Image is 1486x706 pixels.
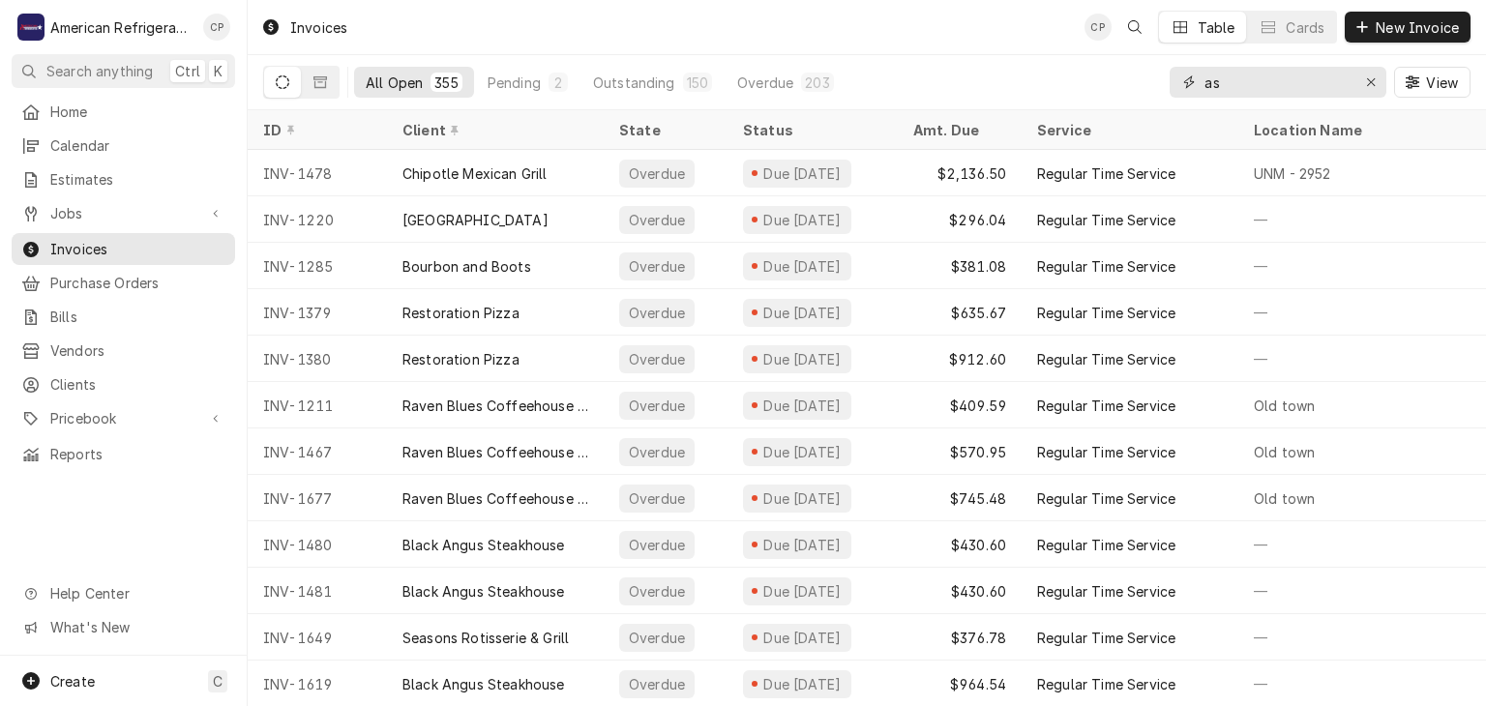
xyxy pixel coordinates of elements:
div: Overdue [737,73,793,93]
div: Regular Time Service [1037,303,1175,323]
div: Overdue [627,535,687,555]
div: Regular Time Service [1037,628,1175,648]
div: Seasons Rotisserie & Grill [402,628,569,648]
div: Amt. Due [913,120,1002,140]
span: Search anything [46,61,153,81]
div: $635.67 [898,289,1022,336]
div: Overdue [627,349,687,369]
span: Home [50,102,225,122]
div: $912.60 [898,336,1022,382]
span: Purchase Orders [50,273,225,293]
div: INV-1379 [248,289,387,336]
a: Go to Pricebook [12,402,235,434]
div: Client [402,120,584,140]
div: American Refrigeration LLC [50,17,193,38]
span: K [214,61,223,81]
div: Regular Time Service [1037,442,1175,462]
div: Overdue [627,628,687,648]
div: Due [DATE] [761,581,844,602]
a: Reports [12,438,235,470]
div: Due [DATE] [761,163,844,184]
div: Due [DATE] [761,442,844,462]
div: $430.60 [898,521,1022,568]
a: Home [12,96,235,128]
div: Due [DATE] [761,256,844,277]
div: Cordel Pyle's Avatar [1085,14,1112,41]
div: Black Angus Steakhouse [402,674,565,694]
span: View [1422,73,1462,93]
div: Overdue [627,674,687,694]
div: Regular Time Service [1037,535,1175,555]
span: Vendors [50,340,225,361]
span: Bills [50,307,225,327]
button: Open search [1119,12,1150,43]
div: CP [1085,14,1112,41]
a: Vendors [12,335,235,367]
div: Pending [488,73,541,93]
div: Chipotle Mexican Grill [402,163,548,184]
div: $296.04 [898,196,1022,243]
div: Bourbon and Boots [402,256,531,277]
span: Clients [50,374,225,395]
a: Go to Help Center [12,577,235,609]
a: Clients [12,368,235,400]
div: Status [743,120,878,140]
div: INV-1649 [248,614,387,661]
div: $745.48 [898,475,1022,521]
div: State [619,120,712,140]
div: INV-1467 [248,428,387,475]
div: Regular Time Service [1037,163,1175,184]
button: Search anythingCtrlK [12,54,235,88]
div: Overdue [627,163,687,184]
div: Due [DATE] [761,303,844,323]
div: INV-1478 [248,150,387,196]
div: $430.60 [898,568,1022,614]
div: Outstanding [593,73,675,93]
div: [GEOGRAPHIC_DATA] [402,210,549,230]
a: Invoices [12,233,235,265]
span: Estimates [50,169,225,190]
div: CP [203,14,230,41]
span: C [213,671,223,691]
div: Due [DATE] [761,210,844,230]
div: 355 [434,73,458,93]
div: American Refrigeration LLC's Avatar [17,14,45,41]
div: Overdue [627,303,687,323]
div: Due [DATE] [761,674,844,694]
div: INV-1211 [248,382,387,428]
button: View [1394,67,1471,98]
div: INV-1380 [248,336,387,382]
div: Restoration Pizza [402,349,520,369]
div: Old town [1254,396,1315,416]
div: Restoration Pizza [402,303,520,323]
a: Calendar [12,130,235,162]
a: Go to Jobs [12,197,235,229]
div: Cards [1286,17,1324,38]
div: Regular Time Service [1037,256,1175,277]
div: Overdue [627,488,687,509]
div: Old town [1254,488,1315,509]
div: $381.08 [898,243,1022,289]
div: Old town [1254,442,1315,462]
div: Overdue [627,396,687,416]
div: Black Angus Steakhouse [402,535,565,555]
span: Help Center [50,583,223,603]
div: INV-1481 [248,568,387,614]
div: Regular Time Service [1037,581,1175,602]
a: Purchase Orders [12,267,235,299]
div: $376.78 [898,614,1022,661]
div: $2,136.50 [898,150,1022,196]
button: New Invoice [1345,12,1471,43]
span: New Invoice [1372,17,1463,38]
div: UNM - 2952 [1254,163,1331,184]
div: 2 [552,73,564,93]
div: INV-1220 [248,196,387,243]
div: Due [DATE] [761,396,844,416]
div: Regular Time Service [1037,210,1175,230]
div: 150 [687,73,708,93]
div: INV-1285 [248,243,387,289]
div: A [17,14,45,41]
div: Due [DATE] [761,488,844,509]
div: $409.59 [898,382,1022,428]
div: ID [263,120,368,140]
